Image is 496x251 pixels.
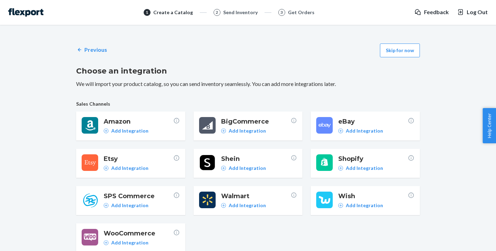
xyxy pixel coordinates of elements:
div: Send Inventory [223,9,258,16]
a: Add Integration [104,239,148,246]
span: 2 [216,9,218,15]
a: Add Integration [104,165,148,172]
a: Add Integration [338,165,383,172]
span: Feedback [424,8,449,16]
p: Add Integration [229,127,266,134]
span: Etsy [104,154,173,163]
p: Add Integration [111,239,148,246]
span: Shein [221,154,291,163]
span: 1 [146,9,148,15]
a: Add Integration [221,165,266,172]
a: Add Integration [338,202,383,209]
p: Previous [84,46,107,54]
span: Wish [338,192,408,201]
p: Add Integration [346,165,383,172]
p: Add Integration [111,127,148,134]
img: Flexport logo [8,8,43,17]
a: Add Integration [104,202,148,209]
span: BigCommerce [221,117,291,126]
p: Add Integration [229,165,266,172]
a: Add Integration [338,127,383,134]
span: Shopify [338,154,408,163]
span: Walmart [221,192,291,201]
p: Add Integration [346,127,383,134]
p: Add Integration [111,202,148,209]
a: Add Integration [104,127,148,134]
p: Add Integration [346,202,383,209]
button: Log Out [457,8,488,16]
button: Skip for now [380,44,420,57]
span: eBay [338,117,408,126]
div: Create a Catalog [153,9,193,16]
h2: Choose an integration [76,66,420,77]
a: Add Integration [221,202,266,209]
button: Help Center [483,108,496,143]
span: Log Out [467,8,488,16]
span: SPS Commerce [104,192,173,201]
span: Amazon [104,117,173,126]
span: 3 [280,9,283,15]
a: Add Integration [221,127,266,134]
span: WooCommerce [104,229,173,238]
span: Sales Channels [76,100,420,107]
a: Feedback [414,8,449,16]
a: Previous [76,46,107,54]
p: Add Integration [111,165,148,172]
p: Add Integration [229,202,266,209]
p: We will import your product catalog, so you can send inventory seamlessly. You can add more integ... [76,80,420,88]
div: Get Orders [288,9,314,16]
